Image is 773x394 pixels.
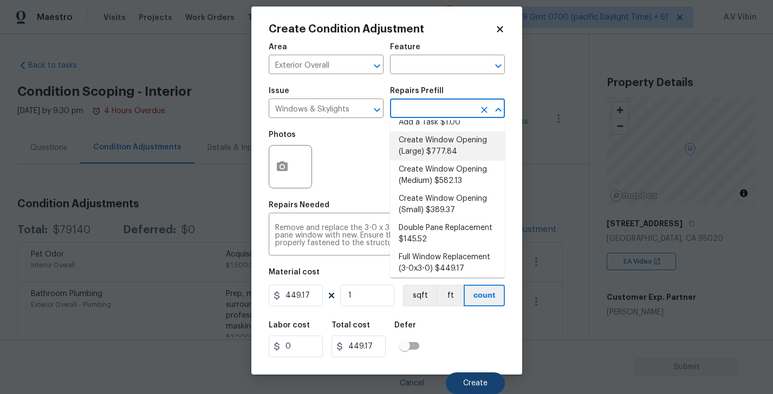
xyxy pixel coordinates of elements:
h5: Total cost [332,321,370,329]
h5: Repairs Needed [269,201,329,209]
li: Double Pane Replacement $145.52 [390,219,505,248]
li: Create Window Opening (Large) $777.84 [390,132,505,161]
button: sqft [403,285,437,306]
h5: Labor cost [269,321,310,329]
h5: Area [269,43,287,51]
h2: Create Condition Adjustment [269,24,495,35]
h5: Photos [269,131,296,139]
li: Install Skylight 24" $205.53 [390,278,505,307]
li: Create Window Opening (Small) $389.37 [390,190,505,219]
button: Clear [477,102,492,117]
h5: Defer [394,321,416,329]
span: Cancel [400,379,424,388]
h5: Issue [269,87,289,95]
button: Close [491,102,506,117]
button: count [464,285,505,306]
li: Create Window Opening (Medium) $582.13 [390,161,505,190]
button: Cancel [382,372,441,394]
textarea: Remove and replace the 3-0 x 3-0 vinyl double hung, dual pane window with new. Ensure that the wi... [275,224,498,247]
li: Full Window Replacement (3-0x3-0) $449.17 [390,248,505,278]
h5: Repairs Prefill [390,87,444,95]
button: Open [369,102,385,117]
span: Create [463,379,488,388]
h5: Feature [390,43,420,51]
h5: Material cost [269,268,320,276]
button: Create [446,372,505,394]
button: Open [491,58,506,74]
li: Add a Task $1.00 [390,114,505,132]
button: Open [369,58,385,74]
button: ft [437,285,464,306]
